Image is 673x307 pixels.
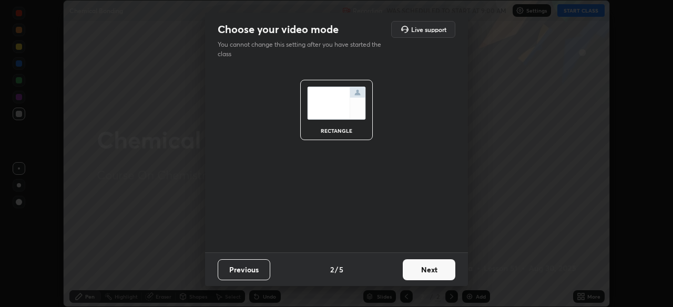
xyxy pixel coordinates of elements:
[330,264,334,275] h4: 2
[335,264,338,275] h4: /
[307,87,366,120] img: normalScreenIcon.ae25ed63.svg
[218,259,270,280] button: Previous
[339,264,343,275] h4: 5
[315,128,358,133] div: rectangle
[403,259,455,280] button: Next
[218,23,339,36] h2: Choose your video mode
[218,40,388,59] p: You cannot change this setting after you have started the class
[411,26,446,33] h5: Live support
